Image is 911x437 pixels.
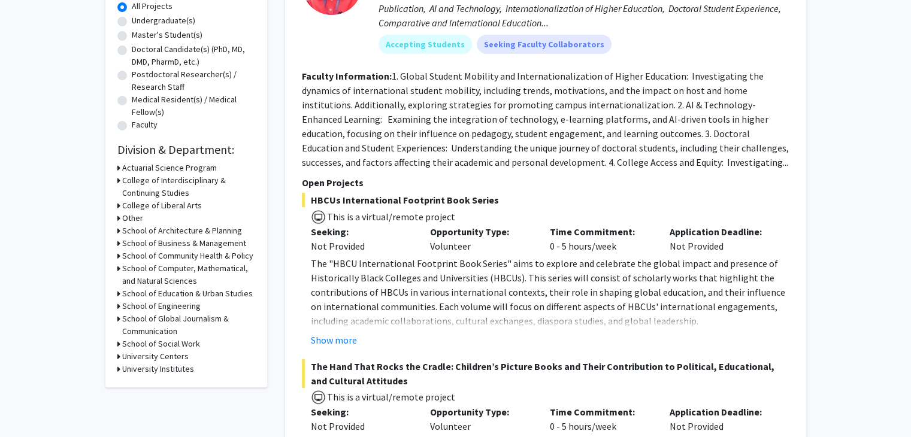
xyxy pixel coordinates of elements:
div: Volunteer [421,405,541,433]
div: Volunteer [421,224,541,253]
p: Application Deadline: [670,405,771,419]
h3: School of Engineering [122,300,201,312]
p: Application Deadline: [670,224,771,239]
button: Show more [311,333,357,347]
label: Faculty [132,119,158,131]
h3: University Centers [122,350,189,363]
mat-chip: Accepting Students [379,35,472,54]
h2: Division & Department: [117,142,255,157]
label: Medical Resident(s) / Medical Fellow(s) [132,93,255,119]
div: Not Provided [661,405,780,433]
p: Time Commitment: [550,405,652,419]
span: This is a virtual/remote project [326,391,455,403]
fg-read-more: 1. Global Student Mobility and Internationalization of Higher Education: Investigating the dynami... [302,70,789,168]
b: Faculty Information: [302,70,392,82]
h3: School of Community Health & Policy [122,250,253,262]
div: Not Provided [311,239,413,253]
h3: College of Liberal Arts [122,199,202,212]
mat-chip: Seeking Faculty Collaborators [477,35,612,54]
p: The "HBCU International Footprint Book Series" aims to explore and celebrate the global impact an... [311,256,789,328]
h3: Other [122,212,143,224]
h3: School of Computer, Mathematical, and Natural Sciences [122,262,255,287]
label: Master's Student(s) [132,29,202,41]
span: The Hand That Rocks the Cradle: Children’s Picture Books and Their Contribution to Political, Edu... [302,359,789,388]
div: 0 - 5 hours/week [541,224,661,253]
h3: School of Social Work [122,338,200,350]
p: Seeking: [311,224,413,239]
label: Doctoral Candidate(s) (PhD, MD, DMD, PharmD, etc.) [132,43,255,68]
span: HBCUs International Footprint Book Series [302,193,789,207]
p: Opportunity Type: [430,405,532,419]
h3: School of Education & Urban Studies [122,287,253,300]
label: Postdoctoral Researcher(s) / Research Staff [132,68,255,93]
p: Open Projects [302,175,789,190]
p: Seeking: [311,405,413,419]
p: Time Commitment: [550,224,652,239]
h3: School of Architecture & Planning [122,224,242,237]
h3: College of Interdisciplinary & Continuing Studies [122,174,255,199]
h3: University Institutes [122,363,194,375]
div: 0 - 5 hours/week [541,405,661,433]
iframe: Chat [9,383,51,428]
label: Undergraduate(s) [132,14,195,27]
div: Not Provided [311,419,413,433]
h3: School of Business & Management [122,237,246,250]
span: This is a virtual/remote project [326,211,455,223]
div: Not Provided [661,224,780,253]
h3: Actuarial Science Program [122,162,217,174]
h3: School of Global Journalism & Communication [122,312,255,338]
p: Opportunity Type: [430,224,532,239]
